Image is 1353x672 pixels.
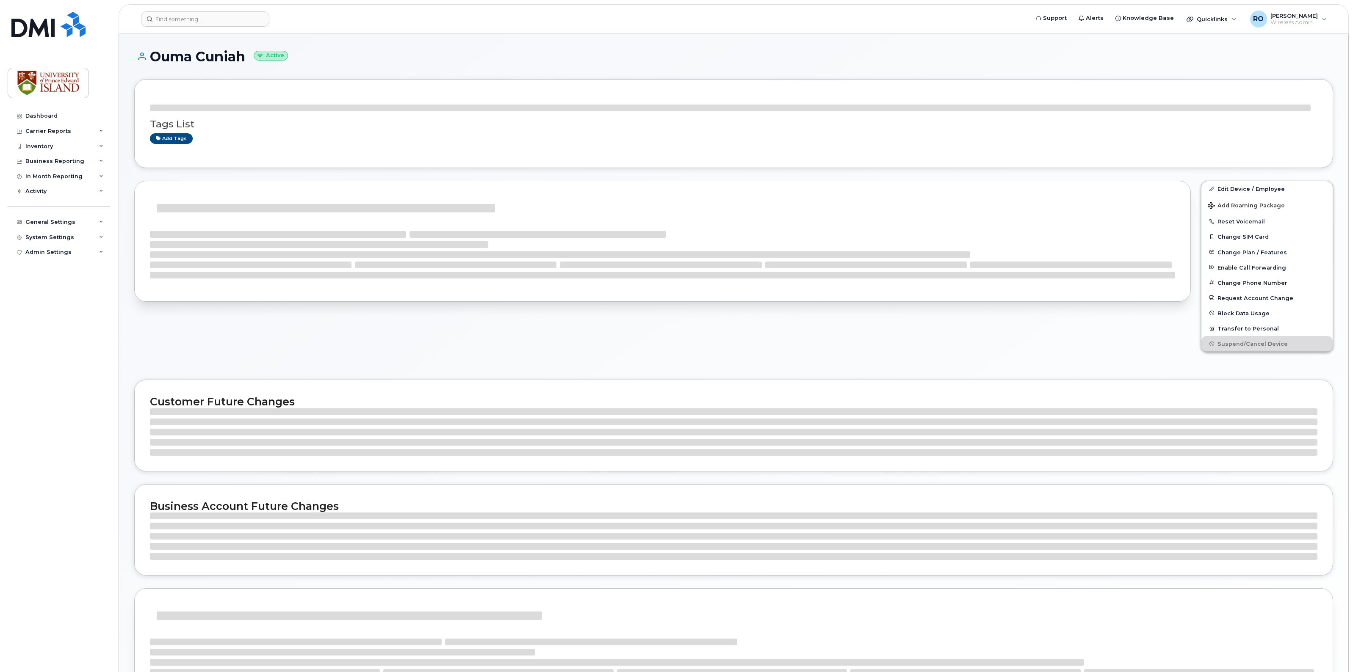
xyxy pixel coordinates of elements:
[1201,214,1333,229] button: Reset Voicemail
[254,51,288,61] small: Active
[150,133,193,144] a: Add tags
[1201,181,1333,196] a: Edit Device / Employee
[150,395,1317,408] h2: Customer Future Changes
[1217,341,1288,347] span: Suspend/Cancel Device
[1201,196,1333,214] button: Add Roaming Package
[1201,336,1333,351] button: Suspend/Cancel Device
[1201,306,1333,321] button: Block Data Usage
[1217,264,1286,270] span: Enable Call Forwarding
[150,500,1317,512] h2: Business Account Future Changes
[1208,202,1285,210] span: Add Roaming Package
[1201,229,1333,244] button: Change SIM Card
[1201,290,1333,306] button: Request Account Change
[1201,260,1333,275] button: Enable Call Forwarding
[1201,275,1333,290] button: Change Phone Number
[1217,249,1287,255] span: Change Plan / Features
[1201,321,1333,336] button: Transfer to Personal
[150,119,1317,129] h3: Tags List
[1201,245,1333,260] button: Change Plan / Features
[134,49,1333,64] h1: Ouma Cuniah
